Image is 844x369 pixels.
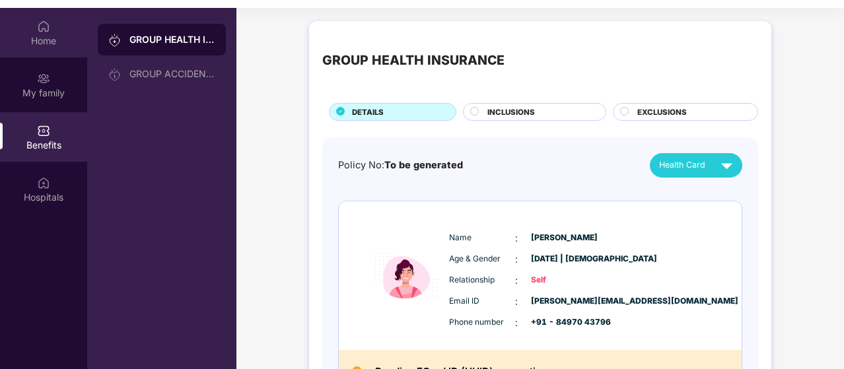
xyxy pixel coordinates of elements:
span: Relationship [449,274,515,286]
span: : [515,231,518,246]
span: To be generated [384,159,463,170]
span: INCLUSIONS [487,106,535,118]
span: [PERSON_NAME][EMAIL_ADDRESS][DOMAIN_NAME] [531,295,597,308]
img: svg+xml;base64,PHN2ZyB3aWR0aD0iMjAiIGhlaWdodD0iMjAiIHZpZXdCb3g9IjAgMCAyMCAyMCIgZmlsbD0ibm9uZSIgeG... [108,34,122,47]
span: Email ID [449,295,515,308]
span: : [515,252,518,267]
div: GROUP HEALTH INSURANCE [129,33,215,46]
span: Name [449,232,515,244]
span: [DATE] | [DEMOGRAPHIC_DATA] [531,253,597,265]
span: Phone number [449,316,515,329]
img: svg+xml;base64,PHN2ZyB4bWxucz0iaHR0cDovL3d3dy53My5vcmcvMjAwMC9zdmciIHZpZXdCb3g9IjAgMCAyNCAyNCIgd2... [715,154,738,177]
span: : [515,294,518,309]
div: GROUP HEALTH INSURANCE [322,50,505,71]
img: svg+xml;base64,PHN2ZyB3aWR0aD0iMjAiIGhlaWdodD0iMjAiIHZpZXdCb3g9IjAgMCAyMCAyMCIgZmlsbD0ibm9uZSIgeG... [37,72,50,85]
img: icon [367,221,446,330]
img: svg+xml;base64,PHN2ZyBpZD0iSG9tZSIgeG1sbnM9Imh0dHA6Ly93d3cudzMub3JnLzIwMDAvc3ZnIiB3aWR0aD0iMjAiIG... [37,20,50,33]
span: : [515,316,518,330]
button: Health Card [650,153,742,178]
span: DETAILS [352,106,384,118]
span: +91 - 84970 43796 [531,316,597,329]
span: Health Card [659,158,705,172]
span: Self [531,274,597,286]
span: Age & Gender [449,253,515,265]
span: EXCLUSIONS [637,106,687,118]
img: svg+xml;base64,PHN2ZyB3aWR0aD0iMjAiIGhlaWdodD0iMjAiIHZpZXdCb3g9IjAgMCAyMCAyMCIgZmlsbD0ibm9uZSIgeG... [108,68,122,81]
span: : [515,273,518,288]
span: [PERSON_NAME] [531,232,597,244]
img: svg+xml;base64,PHN2ZyBpZD0iQmVuZWZpdHMiIHhtbG5zPSJodHRwOi8vd3d3LnczLm9yZy8yMDAwL3N2ZyIgd2lkdGg9Ij... [37,124,50,137]
div: GROUP ACCIDENTAL INSURANCE [129,69,215,79]
div: Policy No: [338,158,463,173]
img: svg+xml;base64,PHN2ZyBpZD0iSG9zcGl0YWxzIiB4bWxucz0iaHR0cDovL3d3dy53My5vcmcvMjAwMC9zdmciIHdpZHRoPS... [37,176,50,189]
